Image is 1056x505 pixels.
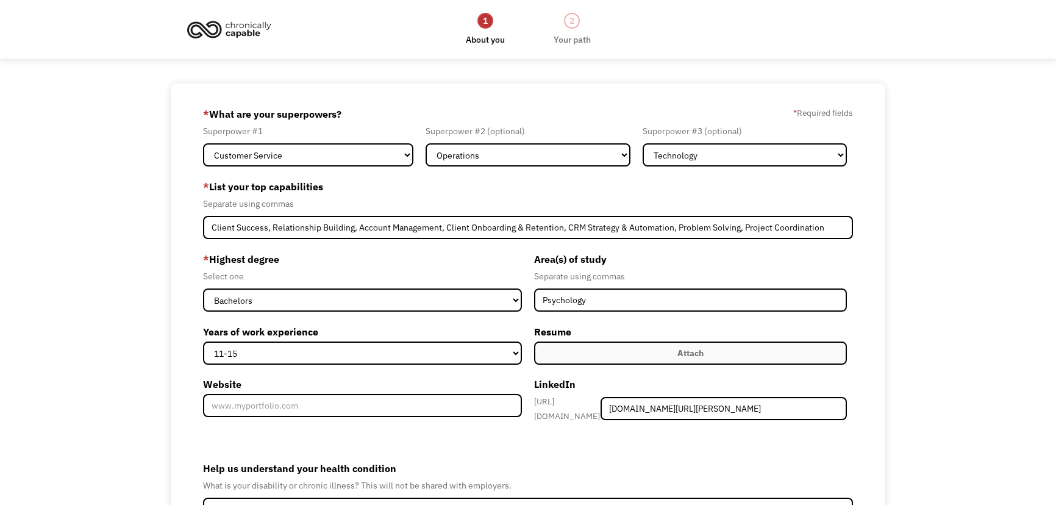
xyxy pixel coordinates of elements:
[203,394,522,417] input: www.myportfolio.com
[793,106,853,120] label: Required fields
[203,269,522,284] div: Select one
[203,216,853,239] input: Videography, photography, accounting
[466,32,505,47] div: About you
[203,104,341,124] label: What are your superpowers?
[534,288,847,312] input: Anthropology, Education
[534,269,847,284] div: Separate using commas
[426,124,630,138] div: Superpower #2 (optional)
[203,374,522,394] label: Website
[534,249,847,269] label: Area(s) of study
[184,16,275,43] img: Chronically Capable logo
[564,13,580,29] div: 2
[643,124,847,138] div: Superpower #3 (optional)
[534,322,847,342] label: Resume
[534,394,601,423] div: [URL][DOMAIN_NAME]
[554,32,591,47] div: Your path
[554,12,591,47] a: 2Your path
[203,322,522,342] label: Years of work experience
[477,13,493,29] div: 1
[203,459,853,478] label: Help us understand your health condition
[534,342,847,365] label: Attach
[534,374,847,394] label: LinkedIn
[203,177,853,196] label: List your top capabilities
[203,196,853,211] div: Separate using commas
[203,478,853,493] div: What is your disability or chronic illness? This will not be shared with employers.
[466,12,505,47] a: 1About you
[203,249,522,269] label: Highest degree
[677,346,704,360] div: Attach
[203,124,413,138] div: Superpower #1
